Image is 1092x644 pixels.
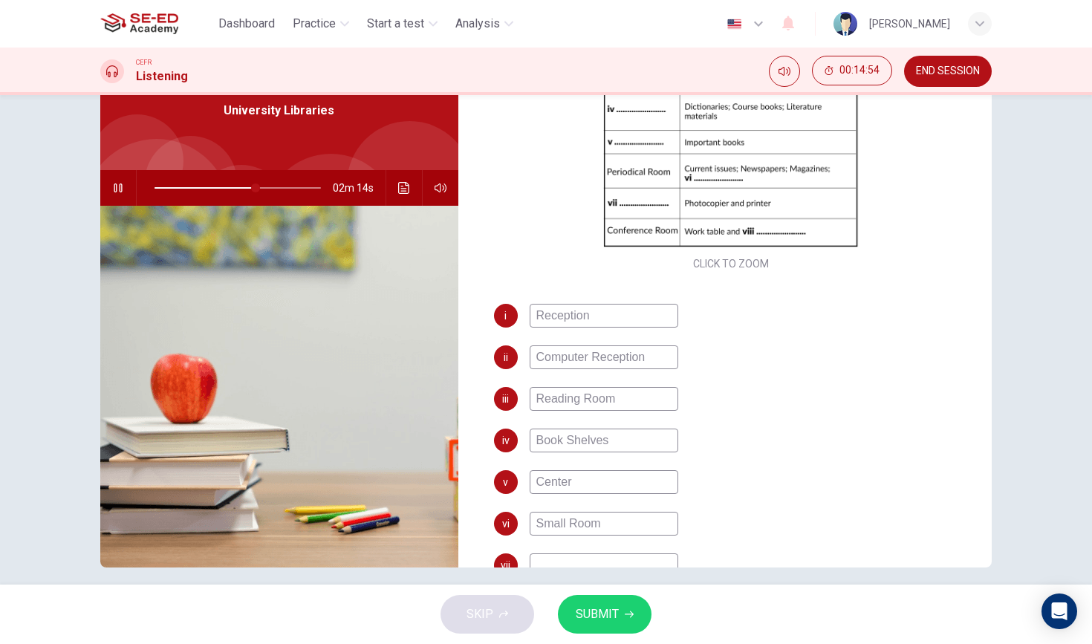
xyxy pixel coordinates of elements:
[361,10,443,37] button: Start a test
[136,57,152,68] span: CEFR
[455,15,500,33] span: Analysis
[367,15,424,33] span: Start a test
[503,477,508,487] span: v
[812,56,892,85] button: 00:14:54
[293,15,336,33] span: Practice
[100,206,458,567] img: University Libraries
[502,394,509,404] span: iii
[812,56,892,87] div: Hide
[218,15,275,33] span: Dashboard
[136,68,188,85] h1: Listening
[769,56,800,87] div: Mute
[869,15,950,33] div: [PERSON_NAME]
[839,65,880,77] span: 00:14:54
[287,10,355,37] button: Practice
[558,595,651,634] button: SUBMIT
[392,170,416,206] button: Click to see the audio transcription
[904,56,992,87] button: END SESSION
[576,604,619,625] span: SUBMIT
[502,435,510,446] span: iv
[224,102,334,120] span: University Libraries
[504,352,508,362] span: ii
[916,65,980,77] span: END SESSION
[449,10,519,37] button: Analysis
[212,10,281,37] button: Dashboard
[333,170,386,206] span: 02m 14s
[502,518,510,529] span: vi
[1041,593,1077,629] div: Open Intercom Messenger
[833,12,857,36] img: Profile picture
[100,9,212,39] a: SE-ED Academy logo
[725,19,744,30] img: en
[501,560,510,570] span: vii
[504,310,507,321] span: i
[100,9,178,39] img: SE-ED Academy logo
